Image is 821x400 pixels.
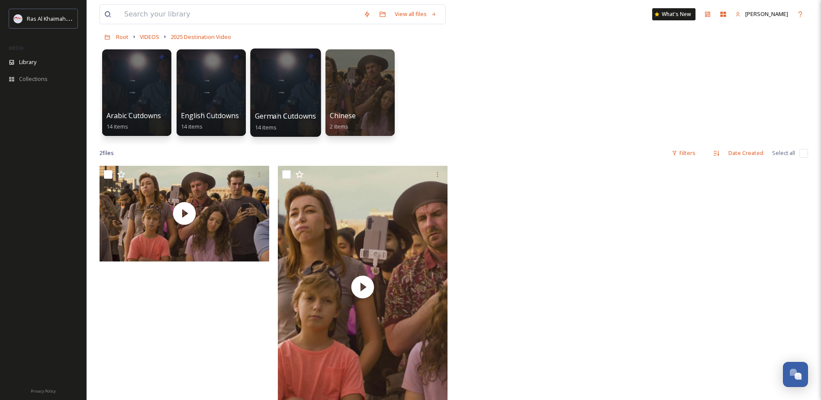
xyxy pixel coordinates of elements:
span: English Cutdowns [181,111,239,120]
span: VIDEOS [140,33,159,41]
button: Open Chat [783,362,808,387]
span: Root [116,33,129,41]
span: Select all [772,149,795,157]
span: [PERSON_NAME] [745,10,788,18]
a: English Cutdowns14 items [181,112,239,130]
a: 2025 Destination Video [171,32,231,42]
a: VIDEOS [140,32,159,42]
a: Arabic Cutdowns14 items [106,112,161,130]
span: Library [19,58,36,66]
span: Chinese [330,111,356,120]
span: 2 file s [100,149,114,157]
a: German Cutdowns14 items [255,112,316,131]
span: Arabic Cutdowns [106,111,161,120]
span: Privacy Policy [31,388,56,394]
span: 2 items [330,123,348,130]
a: Privacy Policy [31,385,56,396]
a: Root [116,32,129,42]
a: [PERSON_NAME] [731,6,792,23]
a: View all files [390,6,441,23]
img: Logo_RAKTDA_RGB-01.png [14,14,23,23]
span: Collections [19,75,48,83]
span: 14 items [255,123,277,131]
div: Date Created [724,145,768,161]
a: What's New [652,8,695,20]
img: thumbnail [100,166,269,261]
div: Filters [667,145,700,161]
a: Chinese2 items [330,112,356,130]
span: MEDIA [9,45,24,51]
span: 14 items [181,123,203,130]
span: German Cutdowns [255,111,316,121]
span: 14 items [106,123,128,130]
input: Search your library [120,5,359,24]
span: Ras Al Khaimah Tourism Development Authority [27,14,149,23]
span: 2025 Destination Video [171,33,231,41]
